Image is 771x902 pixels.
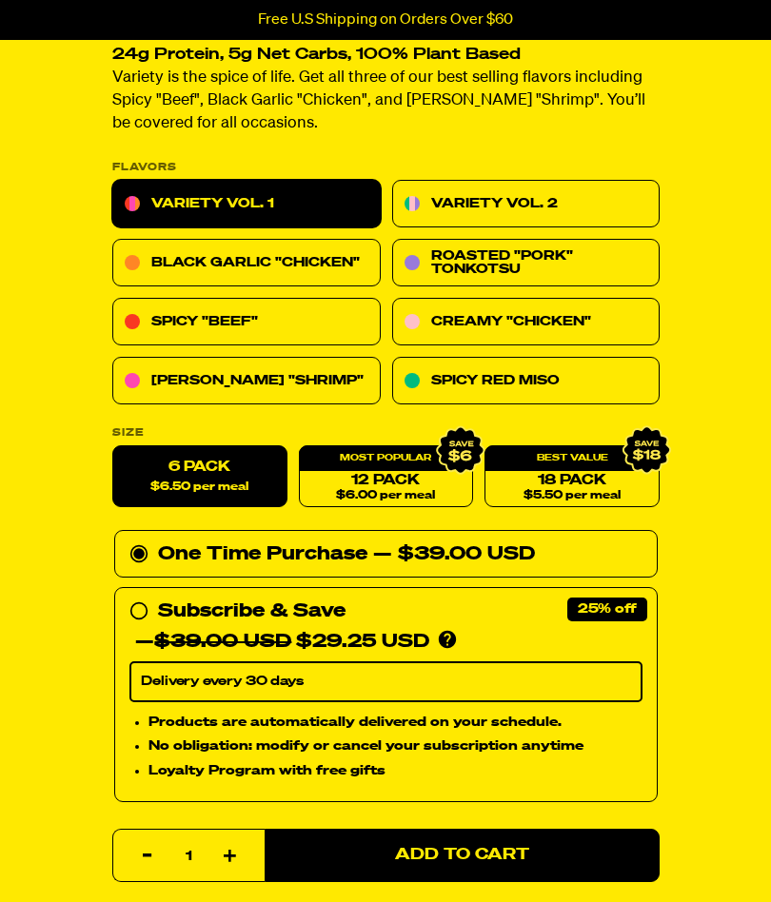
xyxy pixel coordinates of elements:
a: Variety Vol. 2 [391,181,660,228]
button: Add to Cart [265,829,660,882]
p: Free U.S Shipping on Orders Over $60 [258,11,513,29]
del: $39.00 USD [154,633,291,652]
a: Black Garlic "Chicken" [112,240,381,287]
input: quantity [125,830,253,883]
a: Roasted "Pork" Tonkotsu [391,240,660,287]
div: — $29.25 USD [135,627,429,657]
span: Add to Cart [395,848,529,864]
iframe: Marketing Popup [10,814,206,892]
a: 12 Pack$6.00 per meal [298,446,473,508]
a: Spicy "Beef" [112,299,381,346]
p: Flavors [112,163,660,173]
a: Variety Vol. 1 [112,181,381,228]
label: Size [112,428,660,439]
h2: 24g Protein, 5g Net Carbs, 100% Plant Based [112,48,660,64]
li: No obligation: modify or cancel your subscription anytime [148,736,642,757]
label: 6 Pack [112,446,287,508]
div: Subscribe & Save [158,597,346,627]
select: Subscribe & Save —$39.00 USD$29.25 USD Products are automatically delivered on your schedule. No ... [129,662,642,702]
span: $6.00 per meal [336,490,435,502]
li: Products are automatically delivered on your schedule. [148,712,642,733]
p: Variety is the spice of life. Get all three of our best selling flavors including Spicy "Beef", B... [112,68,660,136]
li: Loyalty Program with free gifts [148,761,642,782]
div: — $39.00 USD [373,539,535,570]
a: Creamy "Chicken" [391,299,660,346]
span: $6.50 per meal [150,481,248,494]
a: 18 Pack$5.50 per meal [484,446,660,508]
div: One Time Purchase [129,539,642,570]
a: Spicy Red Miso [391,358,660,405]
a: [PERSON_NAME] "Shrimp" [112,358,381,405]
span: $5.50 per meal [524,490,621,502]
